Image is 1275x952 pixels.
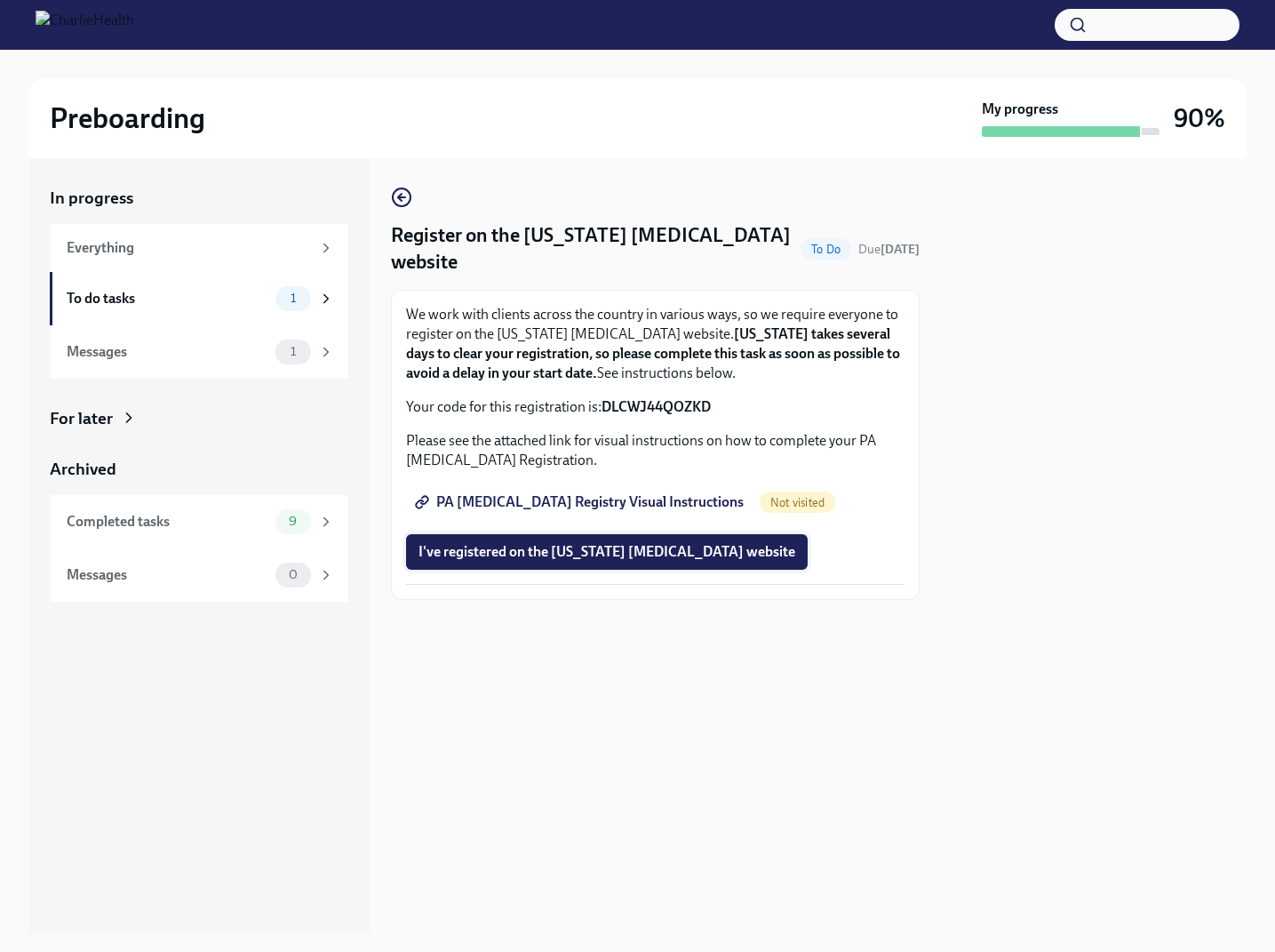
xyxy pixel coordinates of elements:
h4: Register on the [US_STATE] [MEDICAL_DATA] website [391,222,793,276]
button: I've registered on the [US_STATE] [MEDICAL_DATA] website [406,534,808,570]
p: Your code for this registration is: [406,397,904,417]
span: Not visited [760,496,835,509]
a: To do tasks1 [50,272,348,325]
a: Everything [50,224,348,272]
span: August 19th, 2025 09:00 [858,241,920,258]
a: For later [50,407,348,430]
a: Messages0 [50,548,348,602]
a: Messages1 [50,325,348,379]
span: 0 [278,568,308,581]
span: 1 [280,292,307,305]
span: Due [858,242,920,257]
a: In progress [50,187,348,210]
p: Please see the attached link for visual instructions on how to complete your PA [MEDICAL_DATA] Re... [406,431,904,470]
strong: DLCWJ44QOZKD [602,398,711,415]
strong: [US_STATE] takes several days to clear your registration, so please complete this task as soon as... [406,325,900,381]
span: 1 [280,345,307,358]
div: Everything [67,238,311,258]
div: Messages [67,565,268,585]
span: 9 [278,515,307,528]
div: Completed tasks [67,512,268,532]
h2: Preboarding [50,100,205,136]
a: Archived [50,458,348,481]
span: I've registered on the [US_STATE] [MEDICAL_DATA] website [418,543,795,561]
strong: My progress [982,100,1058,119]
span: PA [MEDICAL_DATA] Registry Visual Instructions [418,493,744,511]
a: PA [MEDICAL_DATA] Registry Visual Instructions [406,484,756,520]
h3: 90% [1174,102,1225,134]
a: Completed tasks9 [50,495,348,548]
div: To do tasks [67,289,268,308]
img: CharlieHealth [36,11,134,39]
p: We work with clients across the country in various ways, so we require everyone to register on th... [406,305,904,383]
strong: [DATE] [881,242,920,257]
div: Messages [67,342,268,362]
span: To Do [801,243,851,256]
div: For later [50,407,113,430]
